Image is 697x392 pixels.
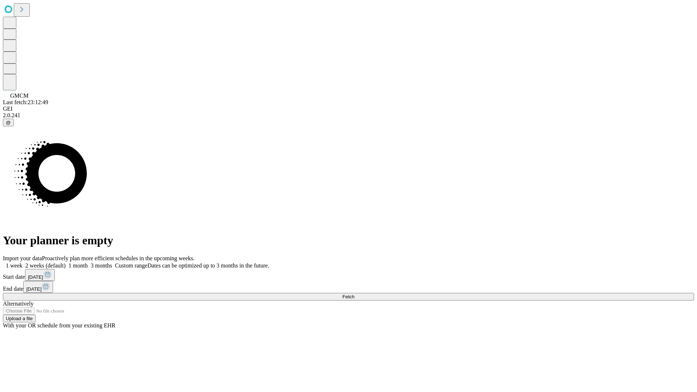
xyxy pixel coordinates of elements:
[23,281,53,293] button: [DATE]
[91,262,112,269] span: 3 months
[6,120,11,125] span: @
[115,262,147,269] span: Custom range
[3,255,42,261] span: Import your data
[3,322,115,328] span: With your OR schedule from your existing EHR
[3,234,694,247] h1: Your planner is empty
[69,262,88,269] span: 1 month
[42,255,195,261] span: Proactively plan more efficient schedules in the upcoming weeks.
[25,269,55,281] button: [DATE]
[10,93,29,99] span: GMCM
[3,293,694,301] button: Fetch
[25,262,66,269] span: 2 weeks (default)
[3,119,14,126] button: @
[3,281,694,293] div: End date
[342,294,354,299] span: Fetch
[147,262,269,269] span: Dates can be optimized up to 3 months in the future.
[3,106,694,112] div: GEI
[3,301,33,307] span: Alternatively
[3,269,694,281] div: Start date
[3,99,48,105] span: Last fetch: 23:12:49
[3,112,694,119] div: 2.0.241
[3,315,36,322] button: Upload a file
[28,274,43,280] span: [DATE]
[26,286,41,292] span: [DATE]
[6,262,23,269] span: 1 week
